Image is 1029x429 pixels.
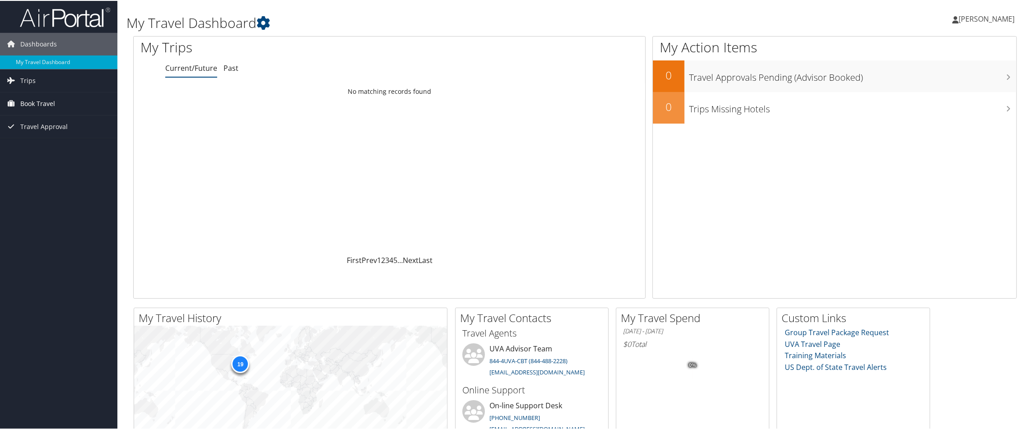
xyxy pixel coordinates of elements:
a: 4 [389,254,393,264]
a: 1 [377,254,381,264]
a: Training Materials [785,350,847,360]
h2: 0 [653,98,684,114]
span: Dashboards [20,32,57,55]
div: 19 [231,354,249,372]
h3: Trips Missing Hotels [689,97,1016,115]
a: 2 [381,254,385,264]
h3: Travel Approvals Pending (Advisor Booked) [689,66,1016,83]
a: US Dept. of State Travel Alerts [785,361,887,371]
a: First [347,254,362,264]
a: Last [419,254,433,264]
h3: Online Support [462,383,601,396]
h2: My Travel Contacts [460,309,608,325]
h2: Custom Links [782,309,930,325]
a: 5 [393,254,397,264]
h2: 0 [653,67,684,82]
a: Group Travel Package Request [785,327,889,337]
h2: My Travel Spend [621,309,769,325]
span: $0 [623,338,631,348]
h1: My Travel Dashboard [126,13,725,32]
a: 0Travel Approvals Pending (Advisor Booked) [653,60,1016,91]
a: UVA Travel Page [785,338,841,348]
span: [PERSON_NAME] [959,13,1015,23]
span: Travel Approval [20,115,68,137]
a: 3 [385,254,389,264]
h1: My Trips [140,37,425,56]
a: [EMAIL_ADDRESS][DOMAIN_NAME] [489,367,585,375]
span: Trips [20,69,36,91]
a: Next [403,254,419,264]
li: UVA Advisor Team [458,342,606,379]
a: 844-4UVA-CBT (844-488-2228) [489,356,568,364]
span: Book Travel [20,92,55,114]
tspan: 0% [689,362,696,367]
td: No matching records found [134,83,645,99]
h1: My Action Items [653,37,1016,56]
a: [PHONE_NUMBER] [489,413,540,421]
a: Prev [362,254,377,264]
h6: Total [623,338,762,348]
a: 0Trips Missing Hotels [653,91,1016,123]
a: Current/Future [165,62,217,72]
a: [PERSON_NAME] [952,5,1024,32]
span: … [397,254,403,264]
h6: [DATE] - [DATE] [623,326,762,335]
a: Past [223,62,238,72]
img: airportal-logo.png [20,6,110,27]
h3: Travel Agents [462,326,601,339]
h2: My Travel History [139,309,447,325]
